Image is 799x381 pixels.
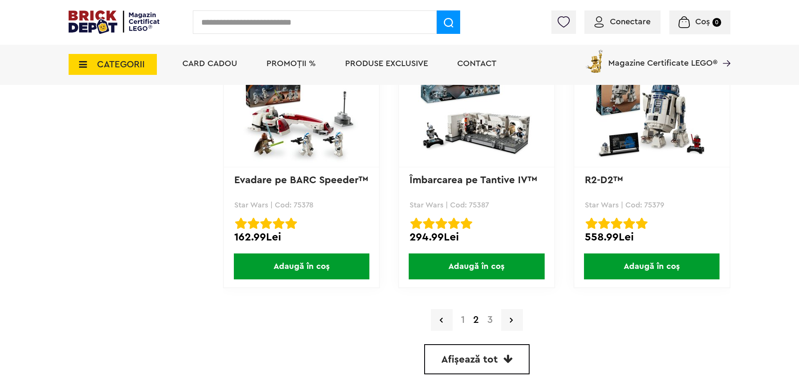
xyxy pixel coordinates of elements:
a: Conectare [594,18,650,26]
img: Evaluare cu stele [423,217,435,229]
a: Produse exclusive [345,59,428,68]
img: Evaluare cu stele [461,217,472,229]
div: 294.99Lei [410,232,544,243]
img: Evaluare cu stele [598,217,610,229]
img: Evaluare cu stele [435,217,447,229]
a: Magazine Certificate LEGO® [717,48,730,56]
img: Evaluare cu stele [248,217,259,229]
img: Evaluare cu stele [235,217,247,229]
span: Coș [695,18,710,26]
div: 162.99Lei [234,232,369,243]
a: Îmbarcarea pe Tantive IV™ [410,175,537,185]
img: Evaluare cu stele [611,217,622,229]
small: 0 [712,18,721,27]
span: Afișează tot [441,355,498,365]
img: Evaluare cu stele [285,217,297,229]
img: Îmbarcarea pe Tantive IV™ [418,48,535,165]
strong: 2 [469,315,483,325]
a: 3 [483,315,497,325]
a: Evadare pe BARC Speeder™ [234,175,368,185]
span: Adaugă în coș [409,253,544,279]
a: R2-D2™ [585,175,623,185]
a: Adaugă în coș [399,253,554,279]
a: Card Cadou [182,59,237,68]
p: Star Wars | Cod: 75387 [410,201,544,209]
span: Adaugă în coș [234,253,369,279]
img: Evaluare cu stele [623,217,635,229]
img: R2-D2™ [593,48,710,165]
img: Evadare pe BARC Speeder™ [243,48,360,165]
img: Evaluare cu stele [586,217,597,229]
div: 558.99Lei [585,232,719,243]
p: Star Wars | Cod: 75379 [585,201,719,209]
span: Conectare [610,18,650,26]
img: Evaluare cu stele [260,217,272,229]
span: CATEGORII [97,60,145,69]
span: Adaugă în coș [584,253,720,279]
img: Evaluare cu stele [273,217,284,229]
a: Contact [457,59,497,68]
a: Pagina urmatoare [501,309,523,331]
img: Evaluare cu stele [410,217,422,229]
p: Star Wars | Cod: 75378 [234,201,369,209]
a: PROMOȚII % [266,59,316,68]
img: Evaluare cu stele [636,217,648,229]
a: 1 [457,315,469,325]
a: Afișează tot [424,344,530,374]
a: Pagina precedenta [431,309,453,331]
img: Evaluare cu stele [448,217,460,229]
span: Magazine Certificate LEGO® [608,48,717,67]
a: Adaugă în coș [574,253,730,279]
a: Adaugă în coș [224,253,379,279]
